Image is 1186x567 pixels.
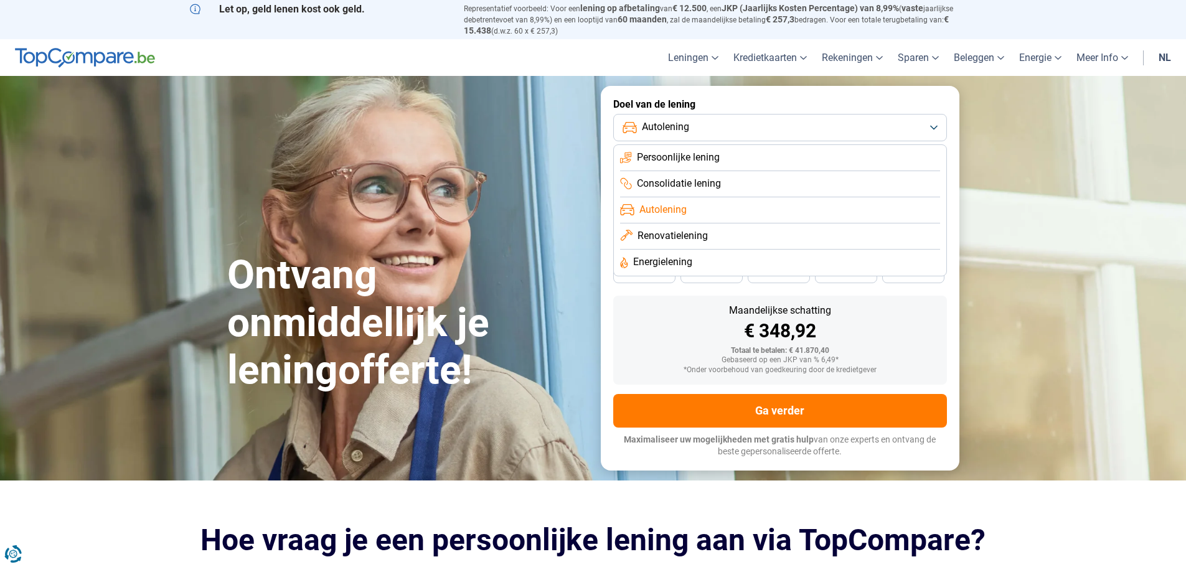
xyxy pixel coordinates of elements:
[946,39,1012,76] a: Beleggen
[464,3,997,36] p: Representatief voorbeeld: Voor een van , een ( jaarlijkse debetrentevoet van 8,99%) en een loopti...
[623,270,666,278] span: 48 maanden
[690,270,733,278] span: 42 maanden
[623,356,937,365] div: Gebaseerd op een JKP van % 6,49*
[613,98,947,110] label: Doel van de lening
[901,3,923,13] span: vaste
[814,39,890,76] a: Rekeningen
[580,3,660,13] span: lening op afbetaling
[1151,39,1179,76] a: nl
[613,394,947,428] button: Ga verder
[623,322,937,340] div: € 348,92
[726,39,814,76] a: Kredietkaarten
[190,523,997,557] h2: Hoe vraag je een persoonlijke lening aan via TopCompare?
[1012,39,1069,76] a: Energie
[624,434,814,444] span: Maximaliseer uw mogelijkheden met gratis hulp
[623,347,937,355] div: Totaal te betalen: € 41.870,40
[637,177,721,190] span: Consolidatie lening
[672,3,707,13] span: € 12.500
[633,255,692,269] span: Energielening
[464,14,949,35] span: € 15.438
[623,306,937,316] div: Maandelijkse schatting
[825,270,868,278] span: 30 maanden
[1069,39,1136,76] a: Meer Info
[190,3,449,15] p: Let op, geld lenen kost ook geld.
[766,14,794,24] span: € 257,3
[227,251,586,395] h1: Ontvang onmiddellijk je leningofferte!
[890,39,946,76] a: Sparen
[638,229,708,243] span: Renovatielening
[613,434,947,458] p: van onze experts en ontvang de beste gepersonaliseerde offerte.
[618,14,667,24] span: 60 maanden
[613,114,947,141] button: Autolening
[722,3,899,13] span: JKP (Jaarlijks Kosten Percentage) van 8,99%
[661,39,726,76] a: Leningen
[15,48,155,68] img: TopCompare
[639,203,687,217] span: Autolening
[642,120,689,134] span: Autolening
[757,270,800,278] span: 36 maanden
[892,270,935,278] span: 24 maanden
[623,366,937,375] div: *Onder voorbehoud van goedkeuring door de kredietgever
[637,151,720,164] span: Persoonlijke lening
